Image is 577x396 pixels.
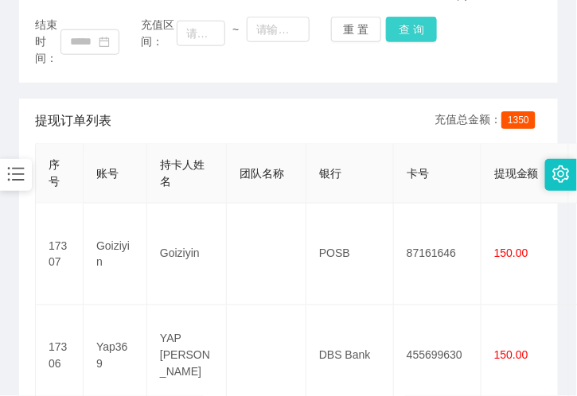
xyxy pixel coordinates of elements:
span: 银行 [319,167,341,180]
span: 账号 [96,167,119,180]
span: ~ [225,21,247,38]
button: 查 询 [386,17,437,42]
span: 团队名称 [240,167,284,180]
input: 请输入最小值为 [177,21,225,46]
span: 提现订单列表 [35,111,111,130]
input: 请输入最大值为 [247,17,310,42]
span: 提现金额 [494,167,539,180]
td: Goiziyin [147,204,227,305]
div: 充值总金额： [435,111,542,130]
span: 结束时间： [35,17,60,67]
i: 图标: calendar [99,37,110,48]
span: 序号 [49,158,60,188]
span: 卡号 [407,167,429,180]
td: 17307 [36,204,84,305]
span: 1350 [501,111,536,129]
span: 150.00 [494,247,528,260]
span: 持卡人姓名 [160,158,205,188]
td: Goiziyin [84,204,147,305]
span: 充值区间： [141,17,177,50]
button: 重 置 [331,17,382,42]
span: 150.00 [494,349,528,362]
i: 图标: bars [6,164,26,184]
td: 87161646 [394,204,481,305]
td: POSB [306,204,394,305]
i: 图标: setting [552,165,570,183]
